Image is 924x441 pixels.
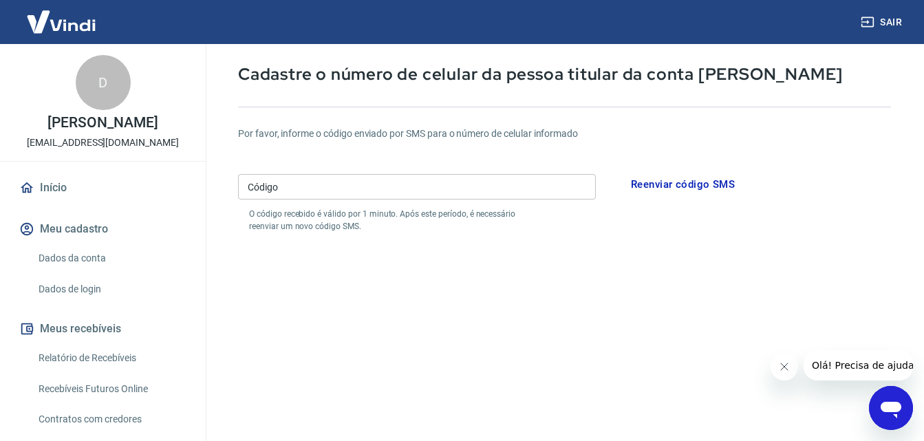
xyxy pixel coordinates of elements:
p: O código recebido é válido por 1 minuto. Após este período, é necessário reenviar um novo código ... [249,208,541,233]
p: Cadastre o número de celular da pessoa titular da conta [PERSON_NAME] [238,63,891,85]
span: Olá! Precisa de ajuda? [8,10,116,21]
button: Meu cadastro [17,214,189,244]
a: Recebíveis Futuros Online [33,375,189,403]
iframe: Botão para abrir a janela de mensagens [869,386,913,430]
h6: Por favor, informe o código enviado por SMS para o número de celular informado [238,127,891,141]
iframe: Mensagem da empresa [804,350,913,380]
a: Início [17,173,189,203]
div: D [76,55,131,110]
a: Relatório de Recebíveis [33,344,189,372]
button: Reenviar código SMS [623,170,742,199]
p: [EMAIL_ADDRESS][DOMAIN_NAME] [27,136,179,150]
a: Contratos com credores [33,405,189,433]
button: Meus recebíveis [17,314,189,344]
p: [PERSON_NAME] [47,116,158,130]
iframe: Fechar mensagem [771,353,798,380]
button: Sair [858,10,907,35]
a: Dados da conta [33,244,189,272]
img: Vindi [17,1,106,43]
a: Dados de login [33,275,189,303]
